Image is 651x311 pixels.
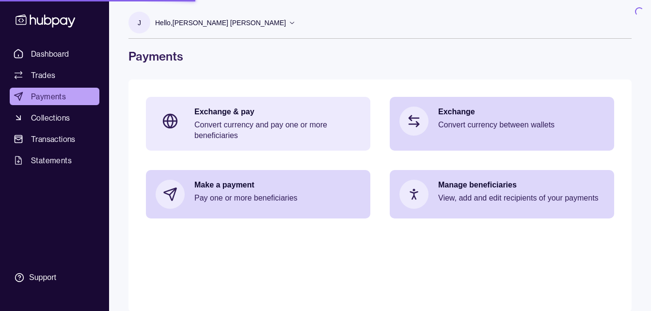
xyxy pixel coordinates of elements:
[194,180,361,190] p: Make a payment
[194,107,361,117] p: Exchange & pay
[194,120,361,141] p: Convert currency and pay one or more beneficiaries
[10,130,99,148] a: Transactions
[438,107,604,117] p: Exchange
[31,91,66,102] span: Payments
[10,152,99,169] a: Statements
[194,193,361,203] p: Pay one or more beneficiaries
[10,88,99,105] a: Payments
[31,112,70,124] span: Collections
[438,180,604,190] p: Manage beneficiaries
[31,48,69,60] span: Dashboard
[29,272,56,283] div: Support
[31,155,72,166] span: Statements
[10,66,99,84] a: Trades
[438,120,604,130] p: Convert currency between wallets
[390,97,614,145] a: ExchangeConvert currency between wallets
[155,17,286,28] p: Hello, [PERSON_NAME] [PERSON_NAME]
[31,133,76,145] span: Transactions
[146,170,370,218] a: Make a paymentPay one or more beneficiaries
[31,69,55,81] span: Trades
[438,193,604,203] p: View, add and edit recipients of your payments
[390,170,614,218] a: Manage beneficiariesView, add and edit recipients of your payments
[146,97,370,151] a: Exchange & payConvert currency and pay one or more beneficiaries
[10,267,99,288] a: Support
[138,17,141,28] p: J
[10,109,99,126] a: Collections
[128,48,632,64] h1: Payments
[10,45,99,62] a: Dashboard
